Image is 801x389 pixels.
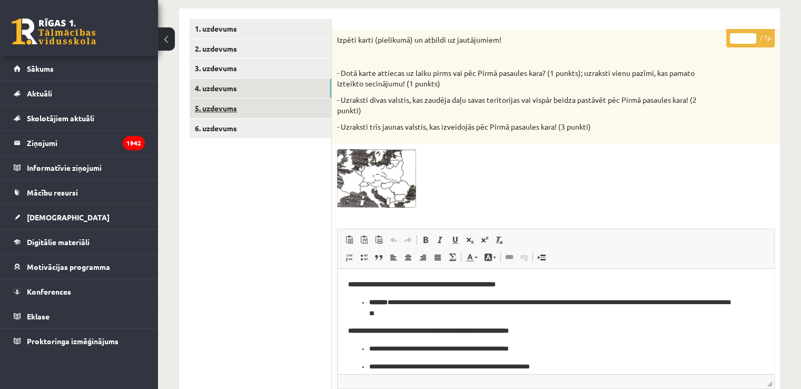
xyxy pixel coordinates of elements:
a: Apakšraksts [462,233,477,247]
a: Mācību resursi [14,180,145,205]
a: Ievietot kā vienkāršu tekstu (vadīšanas taustiņš+pārslēgšanas taustiņš+V) [357,233,371,247]
a: Izlīdzināt malas [430,250,445,264]
a: 3. uzdevums [190,59,331,78]
a: 1. uzdevums [190,19,331,38]
a: Ievietot/noņemt sarakstu ar aizzīmēm [357,250,371,264]
a: 5. uzdevums [190,99,331,118]
legend: Ziņojumi [27,131,145,155]
a: Sākums [14,56,145,81]
a: Atcelt (vadīšanas taustiņš+Z) [386,233,401,247]
span: Digitālie materiāli [27,237,90,247]
a: Treknraksts (vadīšanas taustiņš+B) [418,233,433,247]
span: Aktuāli [27,89,52,98]
body: Bagātinātā teksta redaktors, wiswyg-editor-user-answer-47433843498920 [11,11,426,186]
a: Ievietot lapas pārtraukumu drukai [534,250,549,264]
a: Math [445,250,460,264]
a: Ielīmēt (vadīšanas taustiņš+V) [342,233,357,247]
a: 2. uzdevums [190,39,331,59]
a: Skolotājiem aktuāli [14,106,145,130]
span: Proktoringa izmēģinājums [27,336,118,346]
a: Saite (vadīšanas taustiņš+K) [502,250,517,264]
p: - Uzraksti divas valstis, kas zaudēja daļu savas teritorijas vai vispār beidza pastāvēt pēc Pirmā... [337,95,722,115]
a: Izlīdzināt pa labi [416,250,430,264]
a: Slīpraksts (vadīšanas taustiņš+I) [433,233,448,247]
span: Motivācijas programma [27,262,110,271]
a: Rīgas 1. Tālmācības vidusskola [12,18,96,45]
i: 1942 [123,136,145,150]
a: Noņemt stilus [492,233,507,247]
span: Sākums [27,64,54,73]
a: 6. uzdevums [190,119,331,138]
span: Eklase [27,312,50,321]
a: Eklase [14,304,145,328]
a: Fona krāsa [481,250,499,264]
a: 4. uzdevums [190,79,331,98]
a: Atsaistīt [517,250,531,264]
a: Aktuāli [14,81,145,105]
a: Digitālie materiāli [14,230,145,254]
p: - Uzraksti trīs jaunas valstis, kas izveidojās pēc Pirmā pasaules kara! (3 punkti) [337,122,722,132]
legend: Informatīvie ziņojumi [27,155,145,180]
span: Konferences [27,287,71,296]
a: Motivācijas programma [14,255,145,279]
span: Mērogot [767,381,772,386]
span: Skolotājiem aktuāli [27,113,94,123]
span: Mācību resursi [27,188,78,197]
a: Izlīdzināt pa kreisi [386,250,401,264]
p: / 7p [726,29,775,47]
a: Pasvītrojums (vadīšanas taustiņš+U) [448,233,462,247]
span: [DEMOGRAPHIC_DATA] [27,212,110,222]
p: Izpēti karti (pielikumā) un atbildi uz jautājumiem! [337,35,722,45]
a: Bloka citāts [371,250,386,264]
a: Teksta krāsa [462,250,481,264]
img: 1.jpg [337,149,416,208]
iframe: Bagātinātā teksta redaktors, wiswyg-editor-user-answer-47433843498920 [338,269,774,374]
a: Augšraksts [477,233,492,247]
body: Bagātinātā teksta redaktors, wiswyg-editor-47433843738640-1760555153-840 [11,11,425,33]
a: Informatīvie ziņojumi [14,155,145,180]
a: Ievietot/noņemt numurētu sarakstu [342,250,357,264]
p: - Dotā karte attiecas uz laiku pirms vai pēc Pirmā pasaules kara? (1 punkts); uzraksti vienu pazī... [337,68,722,89]
a: Centrēti [401,250,416,264]
a: Konferences [14,279,145,304]
a: Ievietot no Worda [371,233,386,247]
a: Ziņojumi1942 [14,131,145,155]
a: [DEMOGRAPHIC_DATA] [14,205,145,229]
a: Proktoringa izmēģinājums [14,329,145,353]
a: Atkārtot (vadīšanas taustiņš+Y) [401,233,416,247]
